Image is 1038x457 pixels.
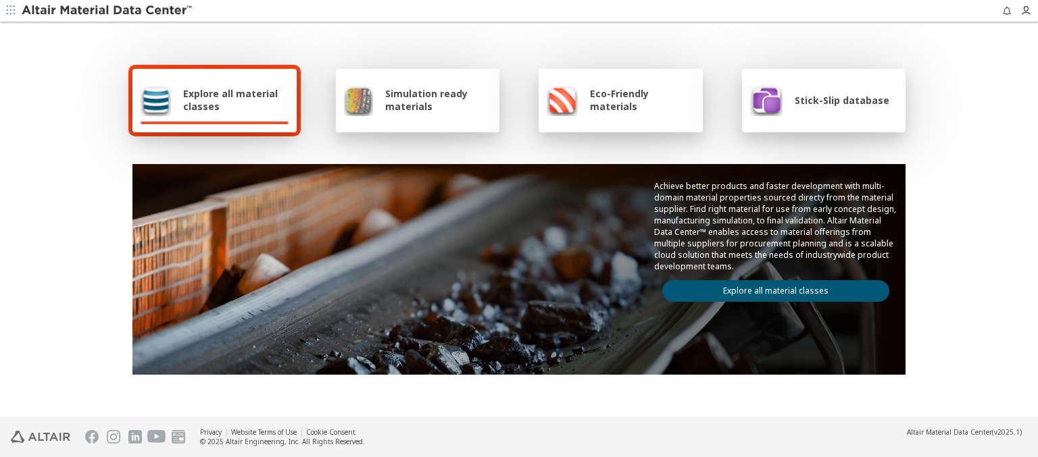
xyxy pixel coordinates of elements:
[22,4,194,18] img: Altair Material Data Center
[907,427,1022,437] div: (v2025.1)
[344,84,373,116] img: Simulation ready materials
[183,87,289,113] span: Explore all material classes
[547,84,578,116] img: Eco-Friendly materials
[306,427,355,437] a: Cookie Consent
[200,437,365,446] div: © 2025 Altair Engineering, Inc. All Rights Reserved.
[200,427,222,437] a: Privacy
[11,431,70,443] img: Altair Engineering
[231,427,297,437] a: Website Terms of Use
[141,84,171,116] img: Explore all material classes
[662,280,889,302] a: Explore all material classes
[750,84,783,116] img: Stick-Slip database
[795,94,889,107] span: Stick-Slip database
[385,87,491,113] span: Simulation ready materials
[654,180,897,272] p: Achieve better products and faster development with multi-domain material properties sourced dire...
[590,87,694,113] span: Eco-Friendly materials
[907,427,992,437] span: Altair Material Data Center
